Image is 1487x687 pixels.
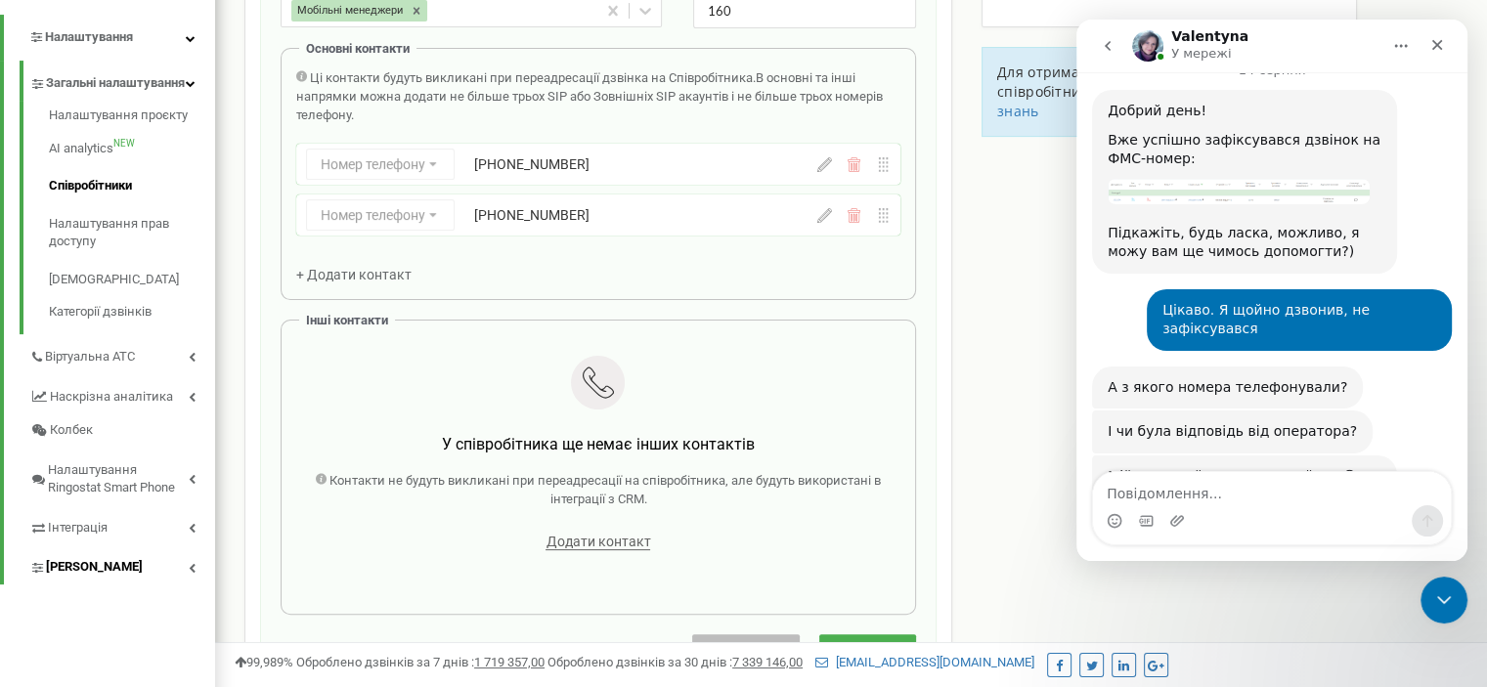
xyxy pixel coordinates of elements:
[296,655,545,669] span: Оброблено дзвінків за 7 днів :
[997,82,1302,120] a: бази знань
[235,655,293,669] span: 99,989%
[306,313,388,327] span: Інші контакти
[442,435,755,453] span: У співробітника ще немає інших контактів
[296,70,883,121] span: В основні та інші напрямки можна додати не більше трьох SIP або Зовнішніх SIP акаунтів і не більш...
[4,15,215,61] a: Налаштування
[45,348,135,366] span: Віртуальна АТС
[547,655,803,669] span: Оброблено дзвінків за 30 днів :
[46,74,185,93] span: Загальні налаштування
[1076,20,1467,561] iframe: Intercom live chat
[50,421,93,440] span: Колбек
[474,655,545,669] u: 1 719 357,00
[546,534,650,550] span: Додати контакт
[49,130,215,168] a: AI analyticsNEW
[474,205,772,225] div: [PHONE_NUMBER]
[49,107,215,130] a: Налаштування проєкту
[1421,577,1467,623] iframe: Intercom live chat
[732,655,803,669] u: 7 339 146,00
[49,205,215,261] a: Налаштування прав доступу
[49,298,215,322] a: Категорії дзвінків
[46,558,143,577] span: [PERSON_NAME]
[29,448,215,505] a: Налаштування Ringostat Smart Phone
[474,154,772,174] div: [PHONE_NUMBER]
[49,167,215,205] a: Співробітники
[29,374,215,414] a: Наскрізна аналітика
[296,144,900,185] div: Номер телефону[PHONE_NUMBER]
[306,41,410,56] span: Основні контакти
[29,413,215,448] a: Колбек
[296,194,900,236] div: Номер телефону[PHONE_NUMBER]
[329,473,881,506] span: Контакти не будуть викликані при переадресації на співробітника, але будуть використані в інтегра...
[49,261,215,299] a: [DEMOGRAPHIC_DATA]
[48,519,108,537] span: Інтеграція
[50,388,173,407] span: Наскрізна аналітика
[45,29,133,44] span: Налаштування
[819,634,916,664] button: Зберегти
[997,63,1274,101] span: Для отримання інструкції з управління співробітниками проєкту перейдіть до
[29,61,215,101] a: Загальні налаштування
[296,267,412,282] span: + Додати контакт
[29,505,215,545] a: Інтеграція
[310,70,756,85] span: Ці контакти будуть викликані при переадресації дзвінка на Співробітника.
[48,461,189,497] span: Налаштування Ringostat Smart Phone
[29,334,215,374] a: Віртуальна АТС
[29,544,215,584] a: [PERSON_NAME]
[692,634,800,664] button: Скасувати
[815,655,1034,669] a: [EMAIL_ADDRESS][DOMAIN_NAME]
